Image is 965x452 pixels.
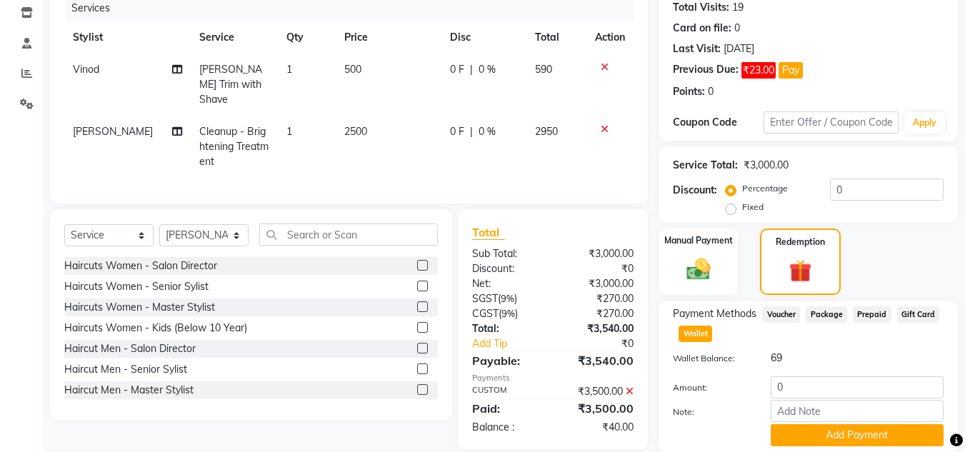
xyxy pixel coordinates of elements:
[64,362,187,377] div: Haircut Men - Senior Sylist
[679,256,718,283] img: _cash.svg
[724,41,754,56] div: [DATE]
[461,420,553,435] div: Balance :
[450,62,464,77] span: 0 F
[278,21,336,54] th: Qty
[897,306,940,323] span: Gift Card
[344,125,367,138] span: 2500
[673,306,756,321] span: Payment Methods
[461,306,553,321] div: ( )
[472,307,499,320] span: CGST
[553,246,644,261] div: ₹3,000.00
[760,351,954,366] div: 69
[782,257,819,285] img: _gift.svg
[806,306,847,323] span: Package
[553,306,644,321] div: ₹270.00
[64,300,215,315] div: Haircuts Women - Master Stylist
[64,321,247,336] div: Haircuts Women - Kids (Below 10 Year)
[479,62,496,77] span: 0 %
[673,158,738,173] div: Service Total:
[64,279,209,294] div: Haircuts Women - Senior Sylist
[762,306,800,323] span: Voucher
[673,84,705,99] div: Points:
[742,201,764,214] label: Fixed
[64,21,191,54] th: Stylist
[673,62,739,79] div: Previous Due:
[569,336,645,351] div: ₹0
[553,352,644,369] div: ₹3,540.00
[742,182,788,195] label: Percentage
[64,258,217,273] div: Haircuts Women - Salon Director
[744,158,789,173] div: ₹3,000.00
[764,111,899,134] input: Enter Offer / Coupon Code
[472,372,634,384] div: Payments
[553,291,644,306] div: ₹270.00
[734,21,740,36] div: 0
[673,41,721,56] div: Last Visit:
[479,124,496,139] span: 0 %
[450,124,464,139] span: 0 F
[771,376,944,398] input: Amount
[553,261,644,276] div: ₹0
[461,336,568,351] a: Add Tip
[73,125,153,138] span: [PERSON_NAME]
[470,62,473,77] span: |
[472,225,505,240] span: Total
[535,63,552,76] span: 590
[501,293,514,304] span: 9%
[535,125,558,138] span: 2950
[64,341,196,356] div: Haircut Men - Salon Director
[708,84,714,99] div: 0
[461,246,553,261] div: Sub Total:
[662,406,759,418] label: Note:
[779,62,803,79] button: Pay
[553,276,644,291] div: ₹3,000.00
[673,183,717,198] div: Discount:
[771,400,944,422] input: Add Note
[586,21,634,54] th: Action
[472,292,498,305] span: SGST
[286,63,292,76] span: 1
[853,306,891,323] span: Prepaid
[199,63,262,106] span: [PERSON_NAME] Trim with Shave
[553,420,644,435] div: ₹40.00
[461,384,553,399] div: CUSTOM
[64,383,194,398] div: Haircut Men - Master Stylist
[526,21,587,54] th: Total
[553,321,644,336] div: ₹3,540.00
[286,125,292,138] span: 1
[553,400,644,417] div: ₹3,500.00
[904,112,945,134] button: Apply
[441,21,526,54] th: Disc
[771,424,944,446] button: Add Payment
[662,381,759,394] label: Amount:
[461,400,553,417] div: Paid:
[461,352,553,369] div: Payable:
[73,63,99,76] span: Vinod
[461,276,553,291] div: Net:
[199,125,269,168] span: Cleanup - Brightening Treatment
[673,115,763,130] div: Coupon Code
[673,21,731,36] div: Card on file:
[776,236,825,248] label: Redemption
[501,308,515,319] span: 9%
[664,234,733,247] label: Manual Payment
[191,21,278,54] th: Service
[461,291,553,306] div: ( )
[259,224,438,246] input: Search or Scan
[461,321,553,336] div: Total:
[461,261,553,276] div: Discount:
[344,63,361,76] span: 500
[679,326,712,342] span: Wallet
[662,352,759,365] label: Wallet Balance:
[553,384,644,399] div: ₹3,500.00
[741,62,776,79] span: ₹23.00
[470,124,473,139] span: |
[336,21,441,54] th: Price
